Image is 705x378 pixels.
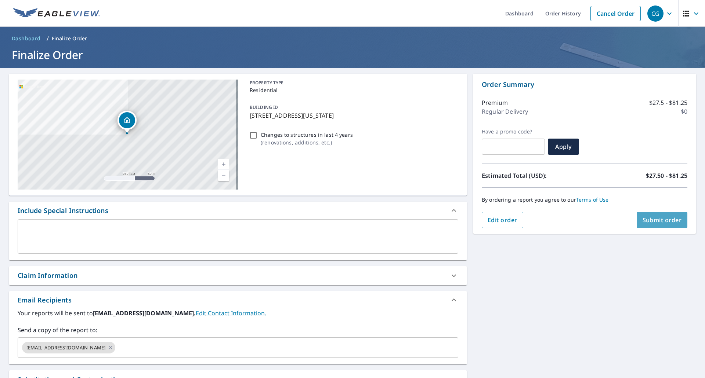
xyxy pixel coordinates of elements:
[576,196,609,203] a: Terms of Use
[482,107,528,116] p: Regular Delivery
[9,202,467,219] div: Include Special Instructions
[196,309,266,317] a: EditContactInfo
[482,171,585,180] p: Estimated Total (USD):
[554,143,573,151] span: Apply
[482,128,545,135] label: Have a promo code?
[18,326,458,334] label: Send a copy of the report to:
[482,80,687,89] p: Order Summary
[9,266,467,285] div: Claim Information
[482,212,523,228] button: Edit order
[9,33,44,44] a: Dashboard
[9,47,696,62] h1: Finalize Order
[261,131,353,139] p: Changes to structures in last 4 years
[18,309,458,318] label: Your reports will be sent to
[649,98,687,107] p: $27.5 - $81.25
[482,197,687,203] p: By ordering a report you agree to our
[18,206,108,216] div: Include Special Instructions
[218,170,229,181] a: Current Level 17, Zoom Out
[681,107,687,116] p: $0
[22,342,115,353] div: [EMAIL_ADDRESS][DOMAIN_NAME]
[590,6,641,21] a: Cancel Order
[218,159,229,170] a: Current Level 17, Zoom In
[117,111,137,133] div: Dropped pin, building 1, Residential property, 6028 Powder Keg Pl Colorado Springs, CO 80918
[18,295,72,305] div: Email Recipients
[47,34,49,43] li: /
[22,344,110,351] span: [EMAIL_ADDRESS][DOMAIN_NAME]
[261,139,353,146] p: ( renovations, additions, etc. )
[18,271,77,280] div: Claim Information
[548,139,579,155] button: Apply
[250,111,455,120] p: [STREET_ADDRESS][US_STATE]
[250,104,278,110] p: BUILDING ID
[250,80,455,86] p: PROPERTY TYPE
[482,98,508,107] p: Premium
[93,309,196,317] b: [EMAIL_ADDRESS][DOMAIN_NAME].
[13,8,100,19] img: EV Logo
[643,216,682,224] span: Submit order
[646,171,687,180] p: $27.50 - $81.25
[9,33,696,44] nav: breadcrumb
[12,35,41,42] span: Dashboard
[637,212,688,228] button: Submit order
[647,5,664,22] div: CG
[488,216,517,224] span: Edit order
[9,291,467,309] div: Email Recipients
[52,35,87,42] p: Finalize Order
[250,86,455,94] p: Residential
